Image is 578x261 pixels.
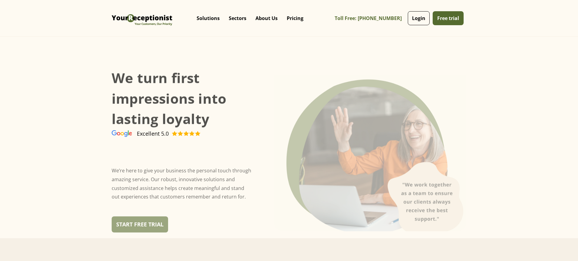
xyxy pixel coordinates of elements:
a: Free trial [433,11,464,25]
a: home [110,5,174,32]
div: carousel [274,63,466,231]
h1: We turn first impressions into lasting loyalty [112,62,256,135]
p: Sectors [229,15,246,21]
p: We’re here to give your business the personal touch through amazing service. Our robust, innovati... [112,160,253,210]
a: Login [408,11,430,25]
div: Solutions [192,6,224,30]
p: Solutions [197,15,220,21]
a: Pricing [282,9,308,27]
a: Toll Free: [PHONE_NUMBER] [335,12,406,25]
img: US Calling Answering Service, Virtual Receptionist. Legal Call Answering, Law office virtual rece... [274,75,466,244]
div: About Us [251,6,282,30]
a: START FREE TRIAL [112,216,168,232]
div: Sectors [224,6,251,30]
p: About Us [255,15,278,21]
img: Virtual Receptionist - Answering Service - Call and Live Chat Receptionist - Virtual Receptionist... [110,5,174,32]
div: 1 of 2 [274,63,466,231]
